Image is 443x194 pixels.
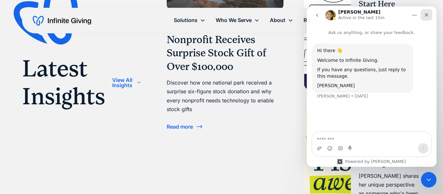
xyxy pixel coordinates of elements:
[167,124,193,129] div: Read more
[33,16,91,26] a: home
[304,16,330,25] div: Resources
[216,16,252,25] div: Who We Serve
[298,13,343,27] div: Resources
[167,33,283,74] h3: Nonprofit Receives Surprise Stock Gift of Over $100,000
[22,55,105,111] h1: Latest Insights
[110,77,134,88] div: View All Insights
[174,16,198,25] div: Solutions
[307,6,437,167] iframe: Intercom live chat
[265,13,298,27] div: About
[270,16,285,25] div: About
[210,13,265,27] div: Who We Serve
[167,78,283,114] div: Discover how one national park received a surprise six-figure stock donation and why every nonpro...
[421,172,437,188] iframe: Intercom live chat
[110,76,141,89] a: View All Insights
[169,13,210,27] div: Solutions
